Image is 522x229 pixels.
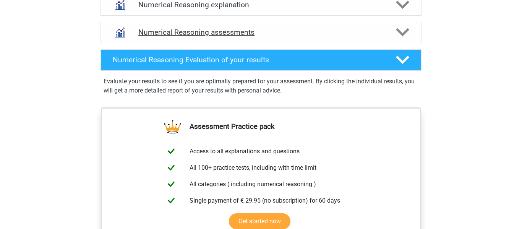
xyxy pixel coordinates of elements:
h4: Numerical Reasoning Evaluation of your results [113,55,384,64]
h4: Numerical Reasoning explanation [138,0,384,9]
a: assessments Numerical Reasoning assessments [97,22,425,43]
img: numerical reasoning assessments [110,23,130,42]
h4: Numerical Reasoning assessments [138,28,384,37]
p: Evaluate your results to see if you are optimally prepared for your assessment. By clicking the i... [104,77,418,95]
a: Numerical Reasoning Evaluation of your results [97,49,425,71]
